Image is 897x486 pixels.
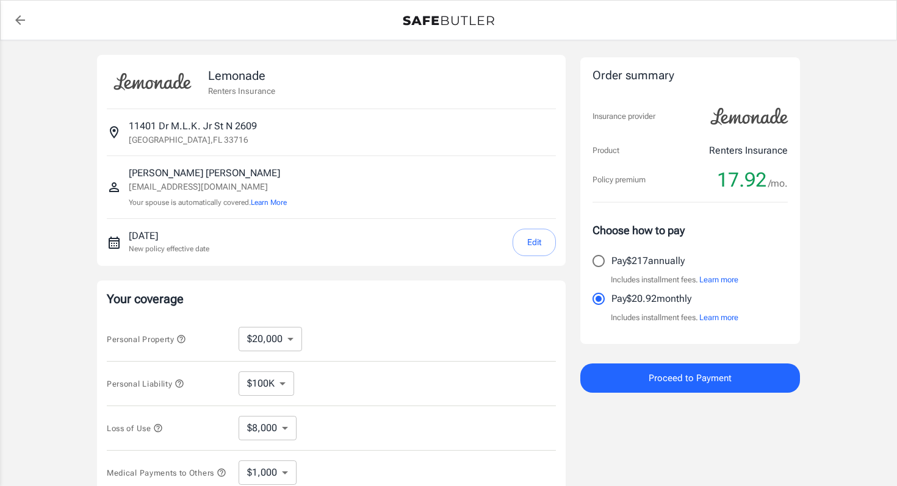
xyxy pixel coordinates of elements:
button: Learn More [251,197,287,208]
p: Choose how to pay [593,222,788,238]
button: Loss of Use [107,421,163,435]
p: [DATE] [129,229,209,243]
button: Personal Property [107,332,186,346]
button: Proceed to Payment [580,363,800,393]
img: Back to quotes [403,16,494,26]
a: back to quotes [8,8,32,32]
img: Lemonade [107,65,198,99]
span: Personal Liability [107,379,184,388]
button: Medical Payments to Others [107,465,226,480]
img: Lemonade [704,99,795,134]
svg: New policy start date [107,235,121,250]
span: Personal Property [107,335,186,344]
p: Policy premium [593,174,646,186]
p: Pay $217 annually [611,254,685,268]
div: Order summary [593,67,788,85]
button: Edit [513,229,556,256]
p: Your coverage [107,290,556,307]
span: Medical Payments to Others [107,468,226,477]
button: Learn more [699,274,738,286]
p: Includes installment fees. [611,274,738,286]
p: Product [593,145,619,157]
p: Includes installment fees. [611,312,738,324]
p: Pay $20.92 monthly [611,291,691,306]
p: [GEOGRAPHIC_DATA] , FL 33716 [129,134,248,146]
button: Learn more [699,312,738,324]
p: [PERSON_NAME] [PERSON_NAME] [129,166,287,180]
svg: Insured address [107,125,121,140]
p: 11401 Dr M.L.K. Jr St N 2609 [129,119,257,134]
button: Personal Liability [107,376,184,391]
span: Proceed to Payment [649,370,732,386]
p: Renters Insurance [709,143,788,158]
span: 17.92 [717,168,766,192]
p: Your spouse is automatically covered. [129,197,287,209]
span: /mo. [768,175,788,192]
p: Renters Insurance [208,85,275,97]
svg: Insured person [107,180,121,195]
p: [EMAIL_ADDRESS][DOMAIN_NAME] [129,180,287,193]
p: Lemonade [208,66,275,85]
p: New policy effective date [129,243,209,254]
span: Loss of Use [107,424,163,433]
p: Insurance provider [593,110,655,123]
